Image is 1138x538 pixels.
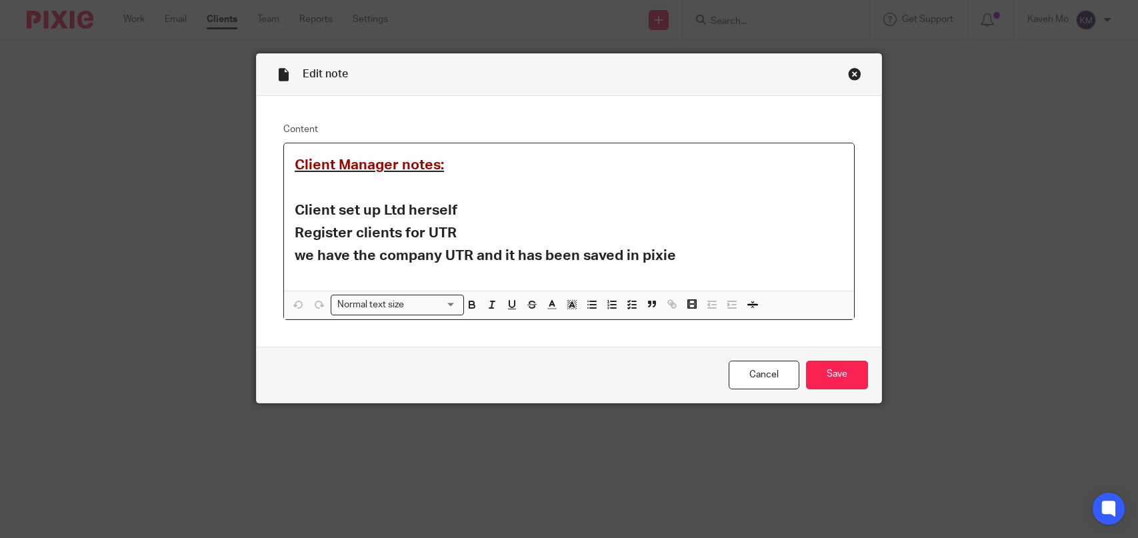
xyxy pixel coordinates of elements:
[729,361,799,389] a: Cancel
[334,298,407,312] span: Normal text size
[303,69,348,79] span: Edit note
[295,203,457,217] strong: Client set up Ltd herself
[806,361,868,389] input: Save
[295,249,676,263] strong: we have the company UTR and it has been saved in pixie
[848,67,861,81] div: Close this dialog window
[295,226,457,240] strong: Register clients for UTR
[331,295,464,315] div: Search for option
[295,158,444,172] span: Client Manager notes:
[283,123,855,136] label: Content
[408,298,456,312] input: Search for option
